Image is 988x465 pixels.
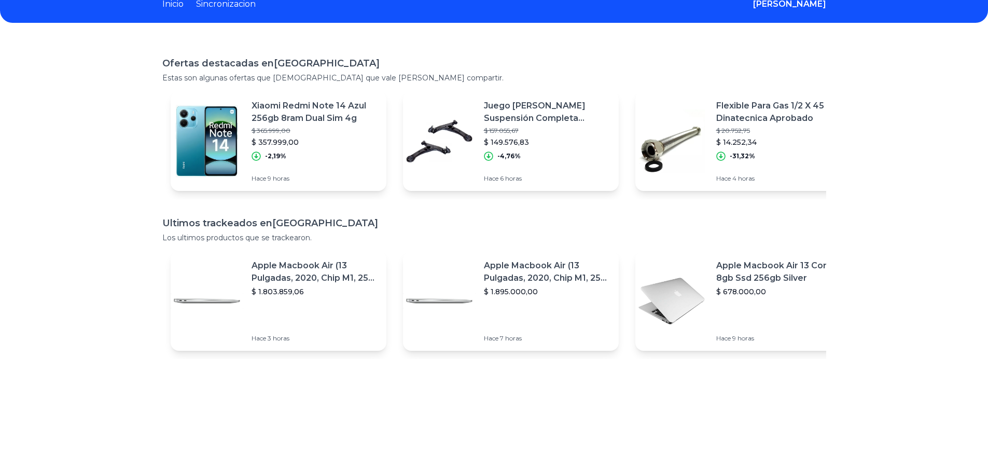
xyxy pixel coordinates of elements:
a: Featured imageApple Macbook Air 13 Core I5 8gb Ssd 256gb Silver$ 678.000,00Hace 9 horas [635,251,851,351]
h1: Ofertas destacadas en [GEOGRAPHIC_DATA] [162,56,826,71]
img: Featured image [635,265,708,337]
p: $ 1.895.000,00 [484,286,610,297]
p: Apple Macbook Air 13 Core I5 8gb Ssd 256gb Silver [716,259,843,284]
p: Hace 9 horas [252,174,378,183]
p: Apple Macbook Air (13 Pulgadas, 2020, Chip M1, 256 Gb De Ssd, 8 Gb De Ram) - Plata [484,259,610,284]
p: -31,32% [730,152,755,160]
p: Apple Macbook Air (13 Pulgadas, 2020, Chip M1, 256 Gb De Ssd, 8 Gb De Ram) - Plata [252,259,378,284]
img: Featured image [635,105,708,177]
img: Featured image [403,265,476,337]
a: Featured imageApple Macbook Air (13 Pulgadas, 2020, Chip M1, 256 Gb De Ssd, 8 Gb De Ram) - Plata$... [403,251,619,351]
a: Featured imageXiaomi Redmi Note 14 Azul 256gb 8ram Dual Sim 4g$ 365.999,00$ 357.999,00-2,19%Hace ... [171,91,386,191]
img: Featured image [171,105,243,177]
p: Los ultimos productos que se trackearon. [162,232,826,243]
p: $ 149.576,83 [484,137,610,147]
p: Estas son algunas ofertas que [DEMOGRAPHIC_DATA] que vale [PERSON_NAME] compartir. [162,73,826,83]
img: Featured image [171,265,243,337]
p: -2,19% [265,152,286,160]
p: Hace 3 horas [252,334,378,343]
p: $ 365.999,00 [252,127,378,135]
p: Juego [PERSON_NAME] Suspensión Completa Toyota Corolla (01-07) [484,100,610,125]
p: $ 157.055,67 [484,127,610,135]
p: $ 1.803.859,06 [252,286,378,297]
h1: Ultimos trackeados en [GEOGRAPHIC_DATA] [162,216,826,230]
p: Hace 7 horas [484,334,610,343]
p: Xiaomi Redmi Note 14 Azul 256gb 8ram Dual Sim 4g [252,100,378,125]
a: Featured imageJuego [PERSON_NAME] Suspensión Completa Toyota Corolla (01-07)$ 157.055,67$ 149.576... [403,91,619,191]
p: $ 20.752,75 [716,127,843,135]
a: Featured imageApple Macbook Air (13 Pulgadas, 2020, Chip M1, 256 Gb De Ssd, 8 Gb De Ram) - Plata$... [171,251,386,351]
img: Featured image [403,105,476,177]
a: Featured imageFlexible Para Gas 1/2 X 45 Dinatecnica Aprobado$ 20.752,75$ 14.252,34-31,32%Hace 4 ... [635,91,851,191]
p: -4,76% [497,152,521,160]
p: Hace 6 horas [484,174,610,183]
p: $ 678.000,00 [716,286,843,297]
p: Hace 4 horas [716,174,843,183]
p: Flexible Para Gas 1/2 X 45 Dinatecnica Aprobado [716,100,843,125]
p: Hace 9 horas [716,334,843,343]
p: $ 14.252,34 [716,137,843,147]
p: $ 357.999,00 [252,137,378,147]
